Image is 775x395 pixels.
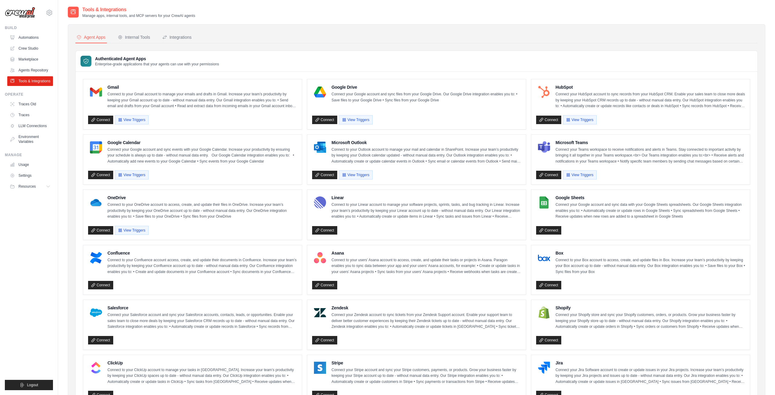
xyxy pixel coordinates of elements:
[7,160,53,170] a: Usage
[18,184,36,189] span: Resources
[162,34,192,40] div: Integrations
[314,362,326,374] img: Stripe Logo
[115,226,149,235] button: View Triggers
[7,54,53,64] a: Marketplace
[556,147,745,165] p: Connect your Teams workspace to receive notifications and alerts in Teams. Stay connected to impo...
[107,312,297,330] p: Connect your Salesforce account and sync your Salesforce accounts, contacts, leads, or opportunit...
[107,84,297,90] h4: Gmail
[538,196,550,209] img: Google Sheets Logo
[331,195,521,201] h4: Linear
[75,32,107,43] button: Agent Apps
[312,116,337,124] a: Connect
[88,281,113,289] a: Connect
[90,362,102,374] img: ClickUp Logo
[88,116,113,124] a: Connect
[115,115,149,124] button: View Triggers
[7,99,53,109] a: Traces Old
[556,91,745,109] p: Connect your HubSpot account to sync records from your HubSpot CRM. Enable your sales team to clo...
[331,360,521,366] h4: Stripe
[331,367,521,385] p: Connect your Stripe account and sync your Stripe customers, payments, or products. Grow your busi...
[312,336,337,344] a: Connect
[314,307,326,319] img: Zendesk Logo
[90,196,102,209] img: OneDrive Logo
[314,141,326,153] img: Microsoft Outlook Logo
[107,367,297,385] p: Connect to your ClickUp account to manage your tasks in [GEOGRAPHIC_DATA]. Increase your team’s p...
[107,91,297,109] p: Connect to your Gmail account to manage your emails and drafts in Gmail. Increase your team’s pro...
[107,140,297,146] h4: Google Calendar
[536,281,561,289] a: Connect
[90,307,102,319] img: Salesforce Logo
[107,305,297,311] h4: Salesforce
[331,250,521,256] h4: Asana
[7,132,53,146] a: Environment Variables
[314,252,326,264] img: Asana Logo
[5,153,53,157] div: Manage
[5,380,53,390] button: Logout
[27,383,38,387] span: Logout
[331,147,521,165] p: Connect to your Outlook account to manage your mail and calendar in SharePoint. Increase your tea...
[556,202,745,220] p: Connect your Google account and sync data with your Google Sheets spreadsheets. Our Google Sheets...
[556,305,745,311] h4: Shopify
[107,147,297,165] p: Connect your Google account and sync events with your Google Calendar. Increase your productivity...
[556,84,745,90] h4: HubSpot
[339,115,373,124] button: View Triggers
[7,33,53,42] a: Automations
[88,171,113,179] a: Connect
[118,34,150,40] div: Internal Tools
[312,171,337,179] a: Connect
[5,7,35,18] img: Logo
[82,13,195,18] p: Manage apps, internal tools, and MCP servers for your CrewAI agents
[538,141,550,153] img: Microsoft Teams Logo
[90,141,102,153] img: Google Calendar Logo
[314,86,326,98] img: Google Drive Logo
[536,226,561,235] a: Connect
[7,65,53,75] a: Agents Repository
[538,252,550,264] img: Box Logo
[95,62,219,67] p: Enterprise-grade applications that your agents can use with your permissions
[312,226,337,235] a: Connect
[563,170,597,179] button: View Triggers
[312,281,337,289] a: Connect
[7,182,53,191] button: Resources
[82,6,195,13] h2: Tools & Integrations
[107,360,297,366] h4: ClickUp
[331,91,521,103] p: Connect your Google account and sync files from your Google Drive. Our Google Drive integration e...
[339,170,373,179] button: View Triggers
[7,171,53,180] a: Settings
[7,44,53,53] a: Crew Studio
[331,140,521,146] h4: Microsoft Outlook
[107,257,297,275] p: Connect to your Confluence account access, create, and update their documents in Confluence. Incr...
[90,252,102,264] img: Confluence Logo
[107,202,297,220] p: Connect to your OneDrive account to access, create, and update their files in OneDrive. Increase ...
[88,226,113,235] a: Connect
[5,92,53,97] div: Operate
[556,257,745,275] p: Connect to your Box account to access, create, and update files in Box. Increase your team’s prod...
[161,32,193,43] button: Integrations
[115,170,149,179] button: View Triggers
[95,56,219,62] h3: Authenticated Agent Apps
[538,86,550,98] img: HubSpot Logo
[563,115,597,124] button: View Triggers
[314,196,326,209] img: Linear Logo
[536,171,561,179] a: Connect
[556,250,745,256] h4: Box
[331,202,521,220] p: Connect to your Linear account to manage your software projects, sprints, tasks, and bug tracking...
[556,195,745,201] h4: Google Sheets
[7,76,53,86] a: Tools & Integrations
[536,116,561,124] a: Connect
[556,360,745,366] h4: Jira
[556,367,745,385] p: Connect your Jira Software account to create or update issues in your Jira projects. Increase you...
[107,250,297,256] h4: Confluence
[538,307,550,319] img: Shopify Logo
[536,336,561,344] a: Connect
[331,84,521,90] h4: Google Drive
[7,121,53,131] a: LLM Connections
[107,195,297,201] h4: OneDrive
[556,312,745,330] p: Connect your Shopify store and sync your Shopify customers, orders, or products. Grow your busine...
[331,305,521,311] h4: Zendesk
[77,34,106,40] div: Agent Apps
[538,362,550,374] img: Jira Logo
[556,140,745,146] h4: Microsoft Teams
[90,86,102,98] img: Gmail Logo
[331,312,521,330] p: Connect your Zendesk account to sync tickets from your Zendesk Support account. Enable your suppo...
